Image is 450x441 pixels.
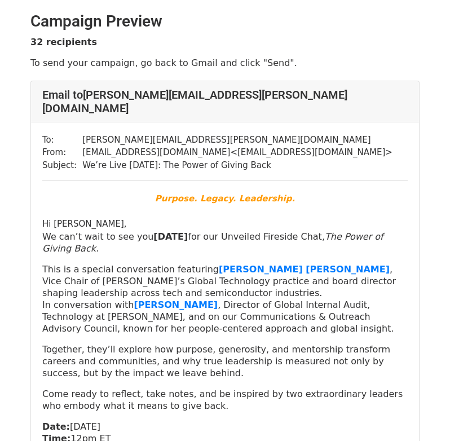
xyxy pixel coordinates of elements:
[42,421,70,432] strong: Date:
[42,231,408,254] p: We can’t wait to see you for our Unveiled Fireside Chat,
[153,231,188,242] strong: [DATE]
[82,146,392,159] td: [EMAIL_ADDRESS][DOMAIN_NAME] < [EMAIL_ADDRESS][DOMAIN_NAME] >
[42,159,82,172] td: Subject:
[42,134,82,147] td: To:
[82,159,392,172] td: We’re Live [DATE]: The Power of Giving Back
[42,146,82,159] td: From:
[82,134,392,147] td: [PERSON_NAME][EMAIL_ADDRESS][PERSON_NAME][DOMAIN_NAME]
[42,388,408,412] p: Come ready to reflect, take notes, and be inspired by two extraordinary leaders who embody what i...
[30,57,420,69] p: To send your campaign, go back to Gmail and click "Send".
[42,343,408,379] p: Together, they’ll explore how purpose, generosity, and mentorship transform careers and communiti...
[42,88,408,115] h4: Email to [PERSON_NAME][EMAIL_ADDRESS][PERSON_NAME][DOMAIN_NAME]
[30,12,420,31] h2: Campaign Preview
[30,37,97,47] strong: 32 recipients
[42,263,408,334] p: This is a special conversation featuring , Vice Chair of [PERSON_NAME]’s Global Technology practi...
[42,231,383,254] em: The Power of Giving Back.
[42,218,408,231] div: Hi [PERSON_NAME],
[219,264,390,275] a: [PERSON_NAME] [PERSON_NAME]
[155,193,295,204] font: Purpose. Legacy. Leadership.
[134,299,218,310] a: [PERSON_NAME]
